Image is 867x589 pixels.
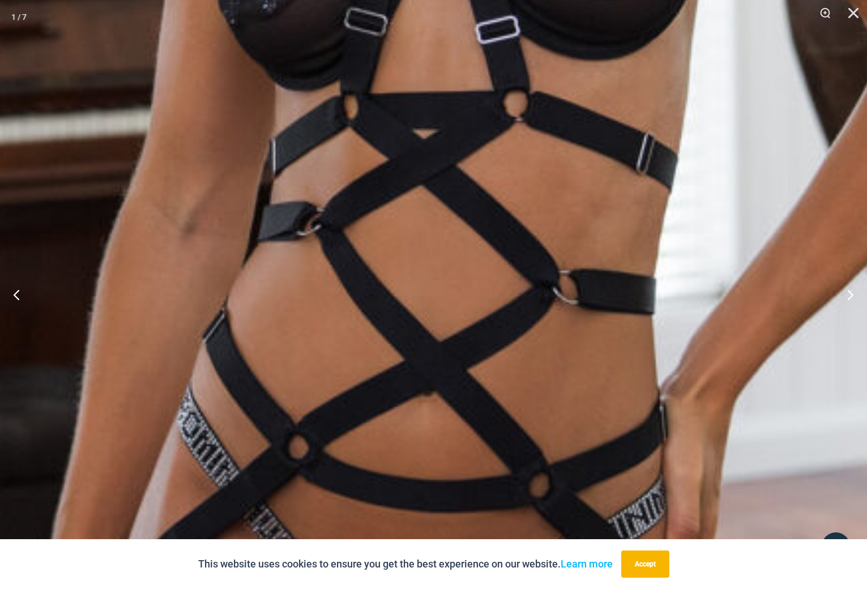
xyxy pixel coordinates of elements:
button: Accept [621,550,669,578]
div: 1 / 7 [11,8,27,25]
a: Learn more [561,558,613,570]
p: This website uses cookies to ensure you get the best experience on our website. [198,556,613,573]
button: Next [825,266,867,323]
